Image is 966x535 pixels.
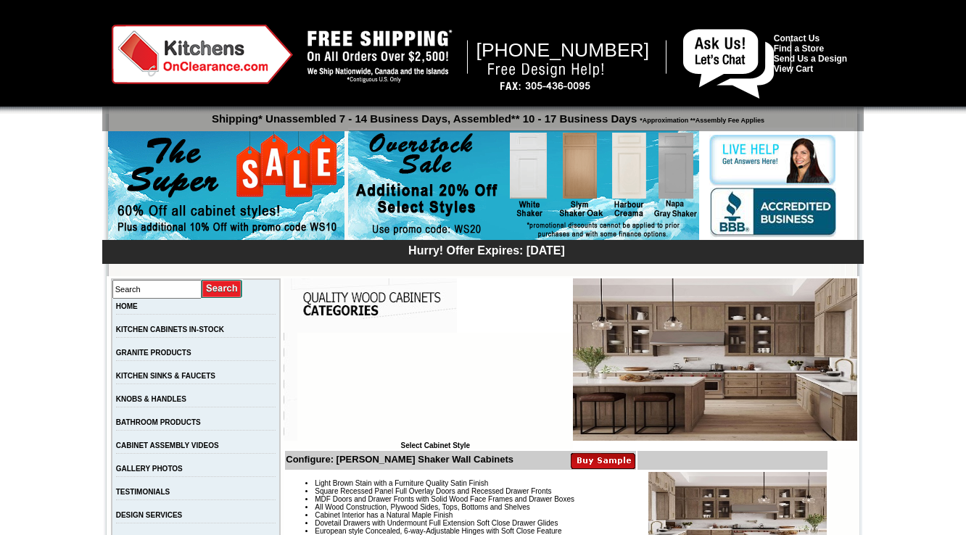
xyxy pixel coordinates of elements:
[476,39,650,61] span: [PHONE_NUMBER]
[774,33,820,43] a: Contact Us
[774,54,847,64] a: Send Us a Design
[116,511,183,519] a: DESIGN SERVICES
[315,479,826,487] li: Light Brown Stain with a Furniture Quality Satin Finish
[400,441,470,449] b: Select Cabinet Style
[116,349,191,357] a: GRANITE PRODUCTS
[315,487,826,495] li: Square Recessed Panel Full Overlay Doors and Recessed Drawer Fronts
[315,503,826,511] li: All Wood Construction, Plywood Sides, Tops, Bottoms and Shelves
[315,519,826,527] li: Dovetail Drawers with Undermount Full Extension Soft Close Drawer Glides
[110,242,864,257] div: Hurry! Offer Expires: [DATE]
[286,454,513,465] b: Configure: [PERSON_NAME] Shaker Wall Cabinets
[110,106,864,125] p: Shipping* Unassembled 7 - 14 Business Days, Assembled** 10 - 17 Business Days
[112,25,293,84] img: Kitchens on Clearance Logo
[116,325,224,333] a: KITCHEN CABINETS IN-STOCK
[774,64,813,74] a: View Cart
[116,395,186,403] a: KNOBS & HANDLES
[315,495,826,503] li: MDF Doors and Drawer Fronts with Solid Wood Face Frames and Drawer Boxes
[116,488,170,496] a: TESTIMONIALS
[116,372,215,380] a: KITCHEN SINKS & FAUCETS
[116,302,138,310] a: HOME
[573,278,857,441] img: Hazelwood Shaker
[202,279,243,299] input: Submit
[315,527,826,535] li: European style Concealed, 6-way-Adjustable Hinges with Soft Close Feature
[116,441,219,449] a: CABINET ASSEMBLY VIDEOS
[116,418,201,426] a: BATHROOM PRODUCTS
[637,113,764,124] span: *Approximation **Assembly Fee Applies
[116,465,183,473] a: GALLERY PHOTOS
[315,511,826,519] li: Cabinet Interior has a Natural Maple Finish
[297,333,573,441] iframe: Browser incompatible
[774,43,824,54] a: Find a Store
